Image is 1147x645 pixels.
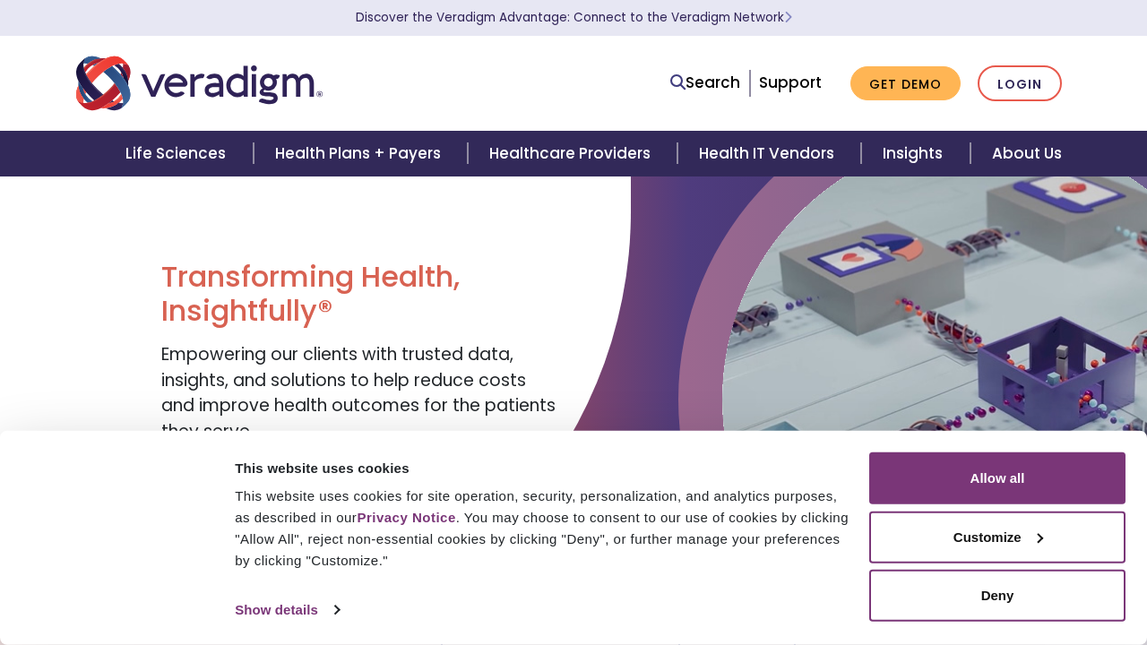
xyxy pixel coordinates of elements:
a: Search [670,71,740,95]
a: Support [759,72,822,93]
a: Show details [235,597,339,623]
button: Customize [869,511,1125,563]
a: Discover the Veradigm Advantage: Connect to the Veradigm NetworkLearn More [356,9,792,26]
a: About Us [970,131,1083,176]
a: Life Sciences [104,131,253,176]
span: Empowering our clients with trusted data, insights, and solutions to help reduce costs and improv... [161,342,556,443]
a: Privacy Notice [357,510,455,525]
div: This website uses cookies for site operation, security, personalization, and analytics purposes, ... [235,486,849,572]
a: Healthcare Providers [468,131,677,176]
a: Insights [861,131,970,176]
h1: Transforming Health, Insightfully® [161,260,560,329]
a: Get Demo [850,66,961,101]
img: Veradigm logo [76,54,323,113]
a: Health IT Vendors [677,131,861,176]
button: Deny [869,570,1125,622]
div: This website uses cookies [235,457,849,478]
span: Learn More [784,9,792,26]
a: Health Plans + Payers [254,131,468,176]
a: Login [978,65,1062,102]
button: Allow all [869,452,1125,504]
